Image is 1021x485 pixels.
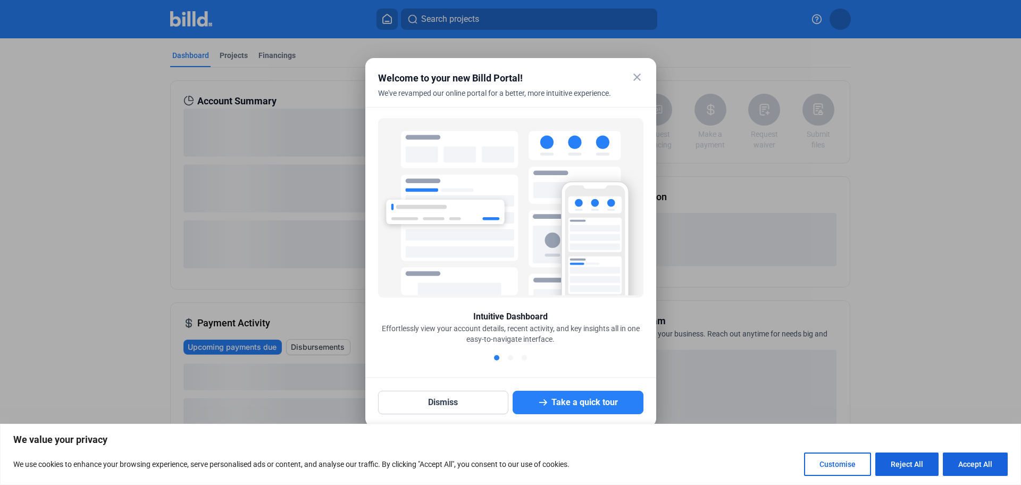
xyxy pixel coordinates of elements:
[378,323,643,344] div: Effortlessly view your account details, recent activity, and key insights all in one easy-to-navi...
[13,458,570,471] p: We use cookies to enhance your browsing experience, serve personalised ads or content, and analys...
[13,433,1008,446] p: We value your privacy
[378,71,617,86] div: Welcome to your new Billd Portal!
[943,453,1008,476] button: Accept All
[513,391,643,414] button: Take a quick tour
[473,310,548,323] div: Intuitive Dashboard
[378,88,617,111] div: We've revamped our online portal for a better, more intuitive experience.
[631,71,643,84] mat-icon: close
[804,453,871,476] button: Customise
[378,391,509,414] button: Dismiss
[875,453,939,476] button: Reject All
